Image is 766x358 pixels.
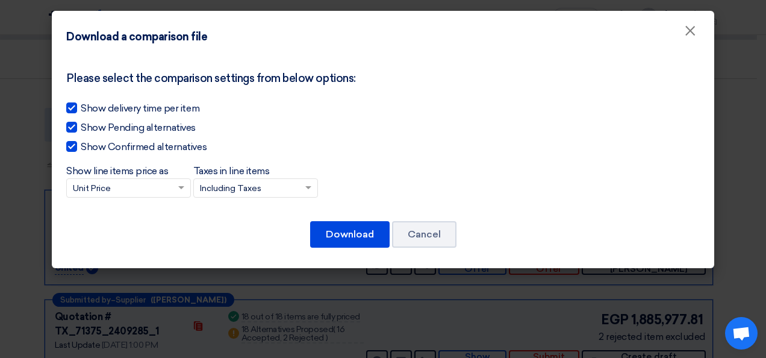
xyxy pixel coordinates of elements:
[81,101,199,116] span: Show delivery time per item
[200,179,299,199] input: Taxes in line items Including Taxes
[392,221,456,248] button: Cancel
[310,221,390,248] button: Download
[674,19,706,43] button: Close
[684,22,696,46] span: ×
[81,140,207,154] span: Show Confirmed alternatives
[66,165,168,177] span: Show line items price as
[66,71,700,87] div: Please select the comparison settings from below options:
[81,121,196,135] span: Show Pending alternatives
[193,165,270,177] span: Taxes in line items
[73,179,172,199] input: Show line items price as Unit Price
[725,317,758,350] div: Open chat
[66,29,208,45] h4: Download a comparison file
